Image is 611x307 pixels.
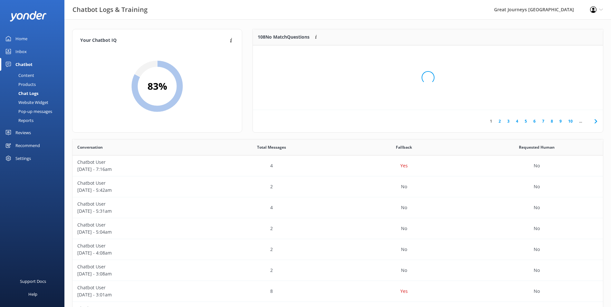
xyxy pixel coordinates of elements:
p: Chatbot User [77,200,200,208]
div: Help [28,288,37,301]
p: Chatbot User [77,180,200,187]
div: row [72,218,603,239]
a: Products [4,80,64,89]
p: Chatbot User [77,159,200,166]
span: Total Messages [257,144,286,150]
h3: Chatbot Logs & Training [72,5,148,15]
div: Website Widget [4,98,48,107]
div: Reports [4,116,33,125]
div: Products [4,80,36,89]
p: No [401,267,407,274]
div: Recommend [15,139,40,152]
div: grid [253,45,603,110]
div: row [72,176,603,197]
div: Pop-up messages [4,107,52,116]
p: Chatbot User [77,221,200,228]
div: Settings [15,152,31,165]
div: Reviews [15,126,31,139]
a: Chat Logs [4,89,64,98]
div: row [72,197,603,218]
div: Support Docs [20,275,46,288]
div: Content [4,71,34,80]
div: Chat Logs [4,89,38,98]
img: yonder-white-logo.png [10,11,47,22]
div: Chatbot [15,58,33,71]
div: row [72,155,603,176]
span: Conversation [77,144,103,150]
div: row [72,239,603,260]
p: No [534,267,540,274]
p: Chatbot User [77,242,200,249]
p: 108 No Match Questions [258,33,310,41]
a: Website Widget [4,98,64,107]
p: [DATE] - 3:08am [77,270,200,277]
p: [DATE] - 7:16am [77,166,200,173]
h2: 83 % [148,79,167,94]
div: Inbox [15,45,27,58]
p: 2 [270,267,273,274]
a: Content [4,71,64,80]
p: Chatbot User [77,263,200,270]
p: 2 [270,246,273,253]
div: row [72,281,603,302]
p: [DATE] - 5:42am [77,187,200,194]
p: No [534,288,540,295]
p: Chatbot User [77,284,200,291]
p: [DATE] - 5:31am [77,208,200,215]
a: Reports [4,116,64,125]
a: Pop-up messages [4,107,64,116]
p: [DATE] - 4:08am [77,249,200,256]
h4: Your Chatbot IQ [80,37,228,44]
div: Home [15,32,27,45]
div: row [72,260,603,281]
p: [DATE] - 3:01am [77,291,200,298]
p: No [534,246,540,253]
p: [DATE] - 5:04am [77,228,200,236]
p: No [401,246,407,253]
p: 8 [270,288,273,295]
p: Yes [400,288,408,295]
